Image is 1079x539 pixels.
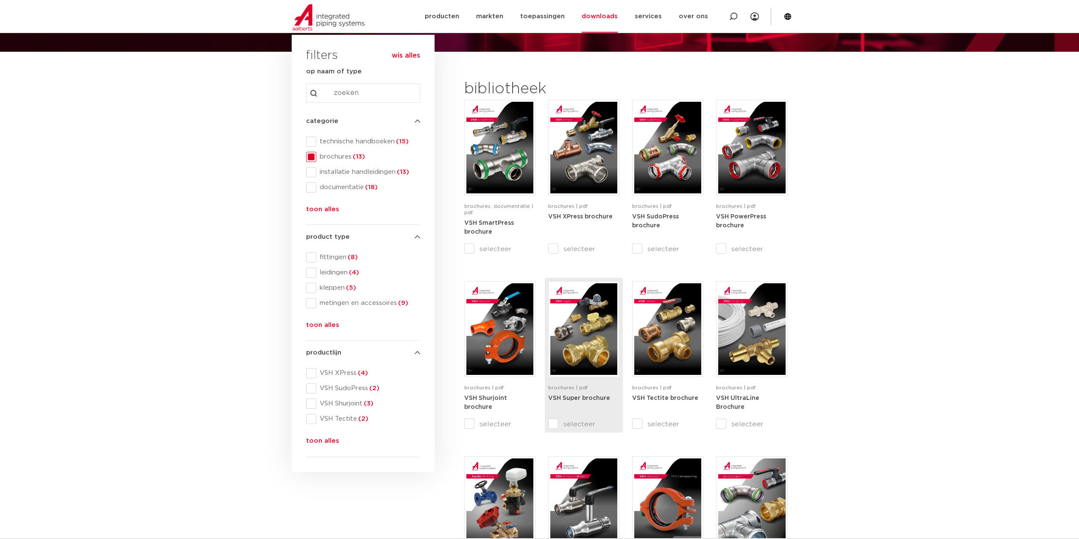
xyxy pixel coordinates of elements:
img: VSH-SmartPress_A4Brochure-5008016-2023_2.0_NL-pdf.jpg [466,102,533,193]
img: VSH-UltraLine_A4Brochure-5010172-2022_1.0_NL-pdf.jpg [718,283,785,375]
span: installatie handleidingen [316,168,420,176]
div: documentatie(18) [306,182,420,193]
span: VSH Tectite [316,415,420,423]
h4: productlijn [306,348,420,358]
a: VSH UltraLine Brochure [716,395,759,411]
strong: VSH SudoPress brochure [632,214,679,229]
a: VSH PowerPress brochure [716,213,766,229]
button: toon alles [306,436,339,450]
img: VSH-Shurjoint_A4Brochure-5008696-2021_1.0_NL-1-pdf.jpg [466,283,533,375]
span: brochures | pdf [632,385,672,390]
a: VSH SudoPress brochure [632,213,679,229]
div: metingen en accessoires(9) [306,298,420,308]
span: documentatie [316,183,420,192]
h4: categorie [306,116,420,126]
span: (9) [397,300,408,306]
a: VSH SmartPress brochure [464,220,514,235]
img: VSH-Super-A4Brochure-5007266-2021_1.0_NL-pdf.jpg [550,283,617,375]
div: VSH SudoPress(2) [306,383,420,394]
label: selecteer [548,244,619,254]
img: VSH-Tectite_A4Brochure_5007420-2021_1.0_NL-1-pdf.jpg [634,283,701,375]
button: toon alles [306,320,339,334]
a: VSH XPress brochure [548,213,613,220]
a: VSH Shurjoint brochure [464,395,507,411]
a: VSH Tectite brochure [632,395,698,401]
div: installatie handleidingen(13) [306,167,420,177]
strong: VSH PowerPress brochure [716,214,766,229]
span: (4) [357,370,368,376]
label: selecteer [464,244,535,254]
span: brochures | pdf [716,204,756,209]
span: (5) [345,285,356,291]
strong: op naam of type [306,68,362,75]
label: selecteer [716,244,787,254]
img: VSH-PowerPress_A4Brochure-5008993-2022_2.0_NL-pdf.jpg [718,102,785,193]
span: (3) [362,400,374,407]
label: selecteer [464,419,535,429]
span: (8) [346,254,358,260]
div: kleppen(5) [306,283,420,293]
span: brochures, documentatie | pdf [464,204,533,215]
button: wis alles [392,51,420,60]
div: VSH XPress(4) [306,368,420,378]
div: leidingen(4) [306,268,420,278]
span: (15) [395,138,409,145]
span: brochures | pdf [548,204,588,209]
label: selecteer [716,419,787,429]
span: (2) [357,416,368,422]
span: brochures [316,153,420,161]
div: technische handboeken(15) [306,137,420,147]
span: (13) [351,154,365,160]
img: VSH-SudoPress_A4Brochure-5007222-2021_1.0_NL-1-pdf.jpg [634,102,701,193]
span: (2) [368,385,379,391]
span: leidingen [316,268,420,277]
label: selecteer [548,419,619,429]
span: technische handboeken [316,137,420,146]
span: (18) [364,184,378,190]
span: brochures | pdf [464,385,504,390]
div: fittingen(8) [306,252,420,263]
span: VSH SudoPress [316,384,420,393]
strong: VSH XPress brochure [548,214,613,220]
span: (13) [396,169,409,175]
span: metingen en accessoires [316,299,420,307]
div: brochures(13) [306,152,420,162]
h4: product type [306,232,420,242]
button: toon alles [306,204,339,218]
span: brochures | pdf [548,385,588,390]
a: VSH Super brochure [548,395,610,401]
div: VSH Tectite(2) [306,414,420,424]
span: (4) [348,269,359,276]
label: selecteer [632,419,703,429]
h3: filters [306,46,338,66]
span: fittingen [316,253,420,262]
span: kleppen [316,284,420,292]
span: VSH Shurjoint [316,399,420,408]
span: brochures | pdf [716,385,756,390]
span: brochures | pdf [632,204,672,209]
div: VSH Shurjoint(3) [306,399,420,409]
img: VSH-XPress_A4Brochure-5007145-2021_1.0_NL-1-pdf.jpg [550,102,617,193]
span: VSH XPress [316,369,420,377]
h2: bibliotheek [464,79,615,99]
label: selecteer [632,244,703,254]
